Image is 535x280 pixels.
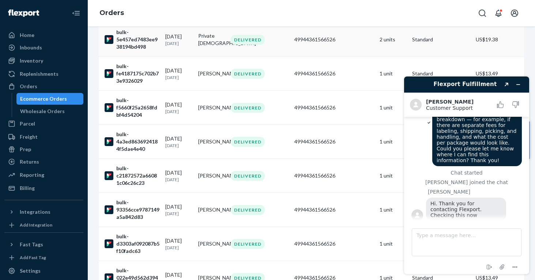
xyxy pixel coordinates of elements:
[16,105,84,117] a: Wholesale Orders
[105,31,159,53] div: bulk-5e457ed7483ee938194bd498
[165,206,192,219] div: [DATE]
[20,70,59,78] div: Replenishments
[195,161,228,195] td: [PERSON_NAME]
[294,209,374,216] div: 49944361566526
[195,93,228,127] td: [PERSON_NAME]
[20,158,39,165] div: Returns
[491,6,506,20] button: Open notifications
[105,99,159,121] div: bulk-f5660f25a2658fdbf4d54204
[377,25,409,59] td: 2 units
[4,253,83,262] a: Add Fast Tag
[69,6,83,20] button: Close Navigation
[231,173,265,183] div: DELIVERED
[4,156,83,168] a: Returns
[195,229,228,264] td: [PERSON_NAME]
[20,146,31,153] div: Prep
[165,77,192,83] p: [DATE]
[105,133,159,155] div: bulk-4a3ed8636924184f5dae4e40
[165,104,192,117] div: [DATE]
[475,6,490,20] button: Open Search Box
[4,182,83,194] a: Billing
[165,213,192,219] p: [DATE]
[105,65,159,87] div: bulk-fe4187175c702b73e9326029
[165,138,192,151] div: [DATE]
[165,145,192,151] p: [DATE]
[99,9,124,17] a: Orders
[20,241,43,248] div: Fast Tags
[20,254,46,261] div: Add Fast Tag
[20,95,67,102] div: Ecommerce Orders
[20,108,65,115] div: Wholesale Orders
[105,167,159,189] div: bulk-c21872572a66081c06c26c23
[377,229,409,264] td: 1 unit
[20,44,42,51] div: Inbounds
[294,38,374,46] div: 49944361566526
[231,242,265,251] div: DELIVERED
[231,37,265,47] div: DELIVERED
[412,38,470,46] p: Standard
[231,208,265,217] div: DELIVERED
[8,10,39,17] img: Flexport logo
[20,83,37,90] div: Orders
[4,81,83,92] a: Orders
[377,127,409,161] td: 1 unit
[20,133,38,141] div: Freight
[231,139,265,149] div: DELIVERED
[473,59,524,93] td: US$13.49
[20,222,52,228] div: Add Integration
[4,68,83,80] a: Replenishments
[294,72,374,80] div: 49944361566526
[4,29,83,41] a: Home
[4,239,83,250] button: Fast Tags
[20,31,34,39] div: Home
[17,5,32,12] span: Chat
[105,235,159,257] div: bulk-d3303af092087b5f10fadc63
[294,141,374,148] div: 49944361566526
[195,25,228,59] td: Private [DEMOGRAPHIC_DATA]
[4,221,83,229] a: Add Integration
[20,171,44,179] div: Reporting
[377,59,409,93] td: 1 unit
[165,172,192,185] div: [DATE]
[4,42,83,53] a: Inbounds
[105,201,159,223] div: bulk-93356cce9787149a5a842d83
[507,6,522,20] button: Open account menu
[165,70,192,83] div: [DATE]
[4,55,83,67] a: Inventory
[473,25,524,59] td: US$19.38
[294,175,374,182] div: 49944361566526
[16,93,84,105] a: Ecommerce Orders
[20,267,41,275] div: Settings
[4,118,83,130] a: Parcel
[195,127,228,161] td: [PERSON_NAME]
[20,120,35,127] div: Parcel
[94,3,130,24] ol: breadcrumbs
[165,247,192,253] p: [DATE]
[4,169,83,181] a: Reporting
[195,195,228,229] td: [PERSON_NAME]
[165,36,192,49] div: [DATE]
[195,59,228,93] td: [PERSON_NAME]
[377,195,409,229] td: 1 unit
[4,143,83,155] a: Prep
[231,105,265,115] div: DELIVERED
[165,111,192,117] p: [DATE]
[377,161,409,195] td: 1 unit
[165,43,192,49] p: [DATE]
[4,206,83,218] button: Integrations
[20,57,43,64] div: Inventory
[377,93,409,127] td: 1 unit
